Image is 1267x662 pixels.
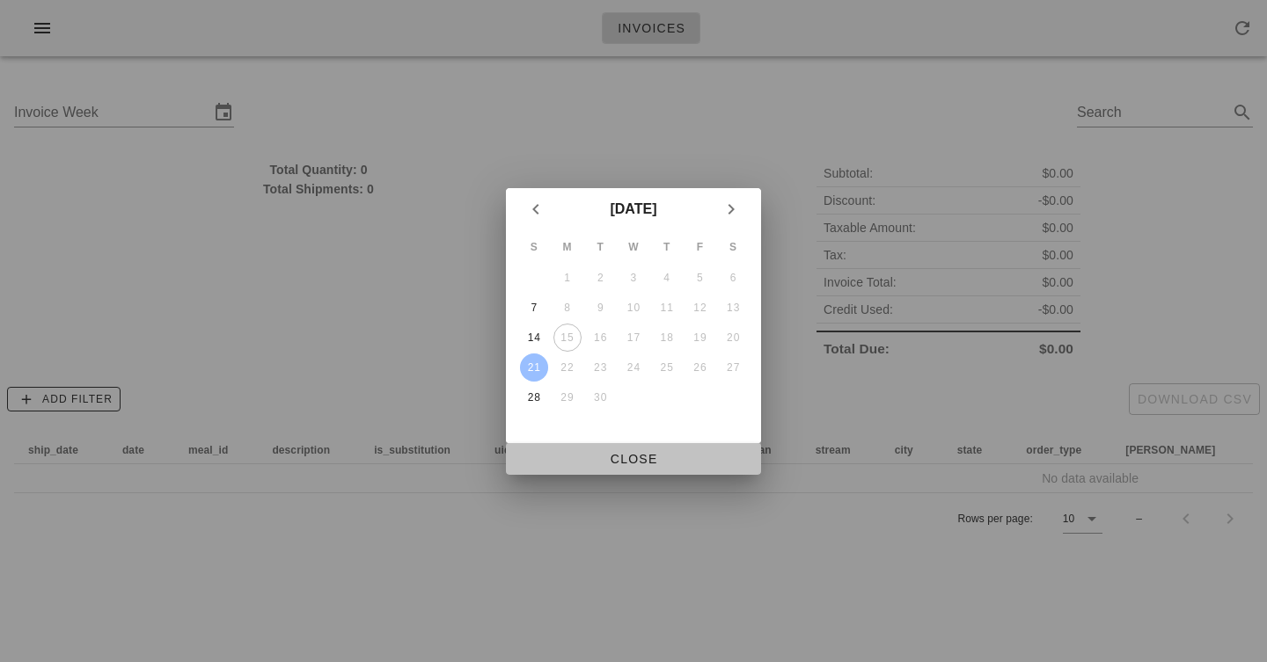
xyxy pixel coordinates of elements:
button: 7 [520,294,548,322]
th: S [717,232,749,262]
button: Next month [715,193,747,225]
button: 28 [520,383,548,411]
th: S [518,232,550,262]
th: W [618,232,649,262]
button: 14 [520,324,548,352]
button: 21 [520,353,548,382]
div: 14 [520,331,548,344]
button: [DATE] [603,192,663,227]
th: T [651,232,683,262]
div: 21 [520,361,548,374]
button: Previous month [520,193,552,225]
th: T [584,232,616,262]
th: F [685,232,716,262]
span: Close [520,452,747,466]
div: 28 [520,391,548,404]
th: M [552,232,583,262]
button: Close [506,443,761,475]
div: 7 [520,302,548,314]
